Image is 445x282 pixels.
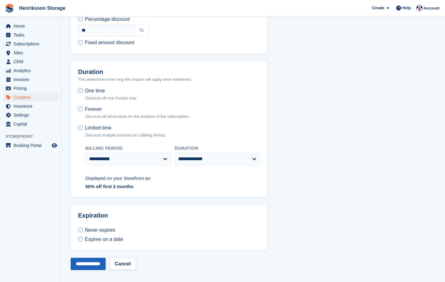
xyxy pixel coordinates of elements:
[14,22,50,30] span: Home
[3,66,58,75] a: menu
[3,93,58,102] a: menu
[85,183,260,190] div: 50% off first 3 months
[3,48,58,57] a: menu
[85,125,111,130] span: Limited time
[85,114,189,120] p: Discount off all invoices for the duration of the subscription.
[416,5,423,11] img: Joel Isaksson
[3,84,58,93] a: menu
[3,31,58,39] a: menu
[85,17,130,22] span: Percentage discount
[85,95,137,101] p: Discount off one invoice only.
[5,4,14,13] img: stora-icon-8386f47178a22dfd0bd8f6a31ec36ba5ce8667c1dd55bd0f319d3a0aa187defe.svg
[78,17,83,21] input: Percentage discount
[85,227,115,233] span: Never expires
[14,93,50,102] span: Coupons
[78,40,83,45] input: Fixed amount discount
[14,75,50,84] span: Invoices
[6,133,61,140] span: Storefront
[78,125,83,130] input: Limited time Discount multiple invoices for a Billing Period.
[14,102,50,110] span: Insurance
[14,40,50,48] span: Subscriptions
[14,84,50,93] span: Pricing
[14,141,50,150] span: Booking Portal
[78,227,83,232] input: Never expires
[85,237,123,242] span: Expires on a date
[85,40,134,45] span: Fixed amount discount
[14,57,50,66] span: CRM
[402,5,411,11] span: Help
[78,106,83,111] input: Forever Discount off all invoices for the duration of the subscription.
[85,175,260,182] div: Displayed on your Storefront as:
[14,31,50,39] span: Tasks
[14,111,50,119] span: Settings
[85,106,102,112] span: Forever
[3,75,58,84] a: menu
[3,102,58,110] a: menu
[14,48,50,57] span: Sites
[3,40,58,48] a: menu
[17,3,68,13] a: Henriksson Storage
[3,111,58,119] a: menu
[78,237,83,241] input: Expires on a date
[3,57,58,66] a: menu
[109,258,136,270] a: Cancel
[85,145,171,152] label: Billing period
[3,120,58,128] a: menu
[14,120,50,128] span: Capital
[78,212,260,219] h2: Expiration
[85,88,105,93] span: One time
[424,5,439,11] span: Account
[3,22,58,30] a: menu
[51,142,58,149] a: Preview store
[3,141,58,150] a: menu
[78,76,260,83] p: This determines how long the coupon will apply once redeemed.
[174,145,260,152] label: Duration
[85,132,166,138] p: Discount multiple invoices for a Billing Period.
[372,5,384,11] span: Create
[78,68,260,75] h2: Duration
[14,66,50,75] span: Analytics
[78,88,83,93] input: One time Discount off one invoice only.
